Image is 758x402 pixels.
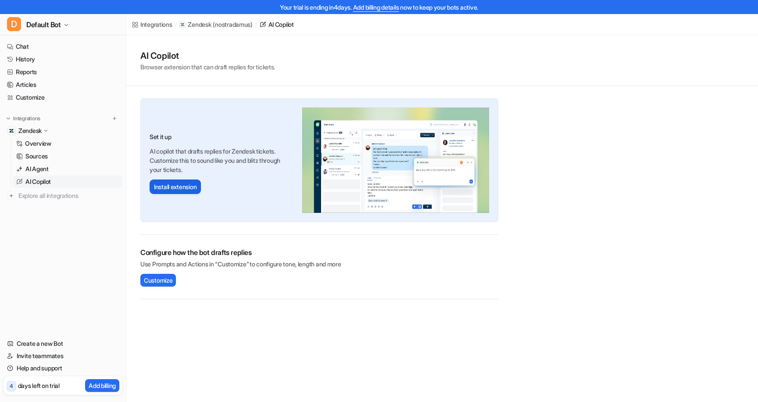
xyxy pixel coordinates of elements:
span: / [175,21,177,29]
h3: Set it up [150,132,293,141]
a: Articles [4,79,122,91]
a: Explore all integrations [4,190,122,202]
p: Use Prompts and Actions in “Customize” to configure tone, length and more [140,259,498,269]
p: AI copilot that drafts replies for Zendesk tickets. Customize this to sound like you and blitz th... [150,147,293,174]
a: AI Copilot [260,20,294,29]
a: Help and support [4,362,122,374]
a: Integrations [132,20,172,29]
a: Reports [4,66,122,78]
button: Install extension [150,179,201,194]
img: explore all integrations [7,191,16,200]
button: Customize [140,274,176,287]
div: Integrations [140,20,172,29]
p: Zendesk [18,126,42,135]
p: 4 [10,382,13,390]
button: Add billing [85,379,119,392]
a: Invite teammates [4,350,122,362]
a: History [4,53,122,65]
a: Create a new Bot [4,337,122,350]
span: Default Bot [26,18,61,31]
p: Sources [25,152,48,161]
span: Customize [144,276,172,285]
div: AI Copilot [268,20,294,29]
img: menu_add.svg [111,115,118,122]
p: Integrations [13,115,40,122]
span: / [255,21,257,29]
span: Explore all integrations [18,189,119,203]
a: Add billing details [353,4,399,11]
p: Add billing [89,381,116,390]
img: Zendesk AI Copilot [302,108,489,213]
p: Browser extension that can draft replies for tickets. [140,62,275,72]
img: expand menu [5,115,11,122]
p: Zendesk [188,20,211,29]
button: Integrations [4,114,43,123]
a: Overview [13,137,122,150]
p: ( nostradamus ) [213,20,252,29]
p: days left on trial [18,381,60,390]
a: AI Copilot [13,176,122,188]
p: AI Agent [25,165,49,173]
h1: AI Copilot [140,49,275,62]
h2: Configure how the bot drafts replies [140,247,498,258]
span: D [7,17,21,31]
a: Chat [4,40,122,53]
a: Sources [13,150,122,162]
p: AI Copilot [25,177,51,186]
a: Customize [4,91,122,104]
img: Zendesk [9,128,14,133]
p: Overview [25,139,51,148]
a: Zendesk(nostradamus) [179,20,252,29]
a: AI Agent [13,163,122,175]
